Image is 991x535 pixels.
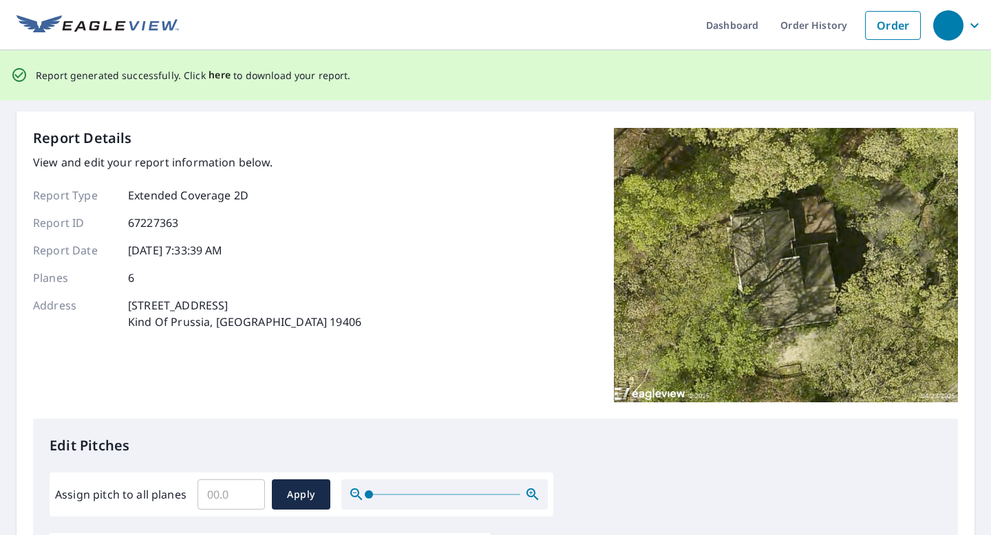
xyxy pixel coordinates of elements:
p: View and edit your report information below. [33,154,361,171]
p: Planes [33,270,116,286]
p: Report generated successfully. Click to download your report. [36,67,351,84]
p: Report Type [33,187,116,204]
span: Apply [283,486,319,503]
a: Order [865,11,921,40]
p: Address [33,297,116,330]
p: 67227363 [128,215,178,231]
label: Assign pitch to all planes [55,486,187,503]
p: Edit Pitches [50,435,941,456]
p: Report Details [33,128,132,149]
p: [DATE] 7:33:39 AM [128,242,223,259]
button: here [209,67,231,84]
p: 6 [128,270,134,286]
p: Report ID [33,215,116,231]
p: Report Date [33,242,116,259]
input: 00.0 [198,475,265,514]
p: Extended Coverage 2D [128,187,248,204]
img: Top image [614,128,958,403]
p: [STREET_ADDRESS] Kind Of Prussia, [GEOGRAPHIC_DATA] 19406 [128,297,361,330]
img: EV Logo [17,15,179,36]
button: Apply [272,479,330,510]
